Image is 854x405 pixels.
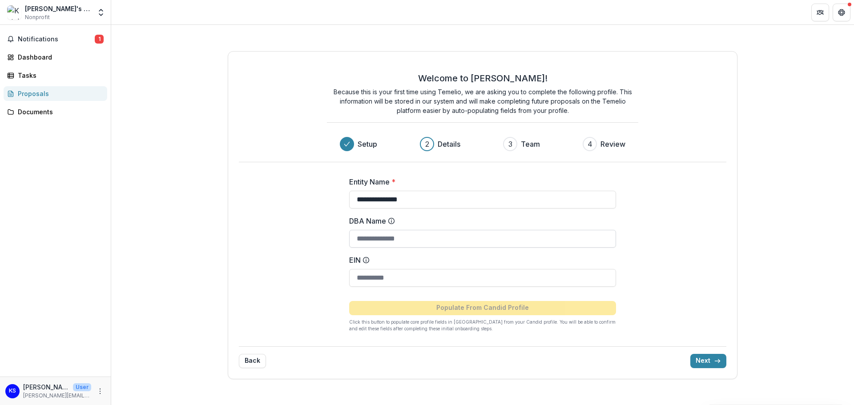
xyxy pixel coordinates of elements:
[95,386,105,397] button: More
[23,382,69,392] p: [PERSON_NAME]
[327,87,638,115] p: Because this is your first time using Temelio, we are asking you to complete the following profil...
[521,139,540,149] h3: Team
[811,4,829,21] button: Partners
[18,36,95,43] span: Notifications
[349,255,611,265] label: EIN
[425,139,429,149] div: 2
[18,71,100,80] div: Tasks
[588,139,592,149] div: 4
[438,139,460,149] h3: Details
[239,354,266,368] button: Back
[4,68,107,83] a: Tasks
[7,5,21,20] img: Kate's Test Org
[95,35,104,44] span: 1
[418,73,548,84] h2: Welcome to [PERSON_NAME]!
[4,32,107,46] button: Notifications1
[508,139,512,149] div: 3
[4,86,107,101] a: Proposals
[9,388,16,394] div: Kate Sorestad
[600,139,625,149] h3: Review
[4,50,107,64] a: Dashboard
[25,13,50,21] span: Nonprofit
[349,176,611,187] label: Entity Name
[690,354,726,368] button: Next
[18,52,100,62] div: Dashboard
[23,392,91,400] p: [PERSON_NAME][EMAIL_ADDRESS][DOMAIN_NAME]
[73,383,91,391] p: User
[95,4,107,21] button: Open entity switcher
[349,216,611,226] label: DBA Name
[4,104,107,119] a: Documents
[358,139,377,149] h3: Setup
[18,89,100,98] div: Proposals
[349,301,616,315] button: Populate From Candid Profile
[18,107,100,116] div: Documents
[340,137,625,151] div: Progress
[833,4,850,21] button: Get Help
[349,319,616,332] p: Click this button to populate core profile fields in [GEOGRAPHIC_DATA] from your Candid profile. ...
[25,4,91,13] div: [PERSON_NAME]'s Test Org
